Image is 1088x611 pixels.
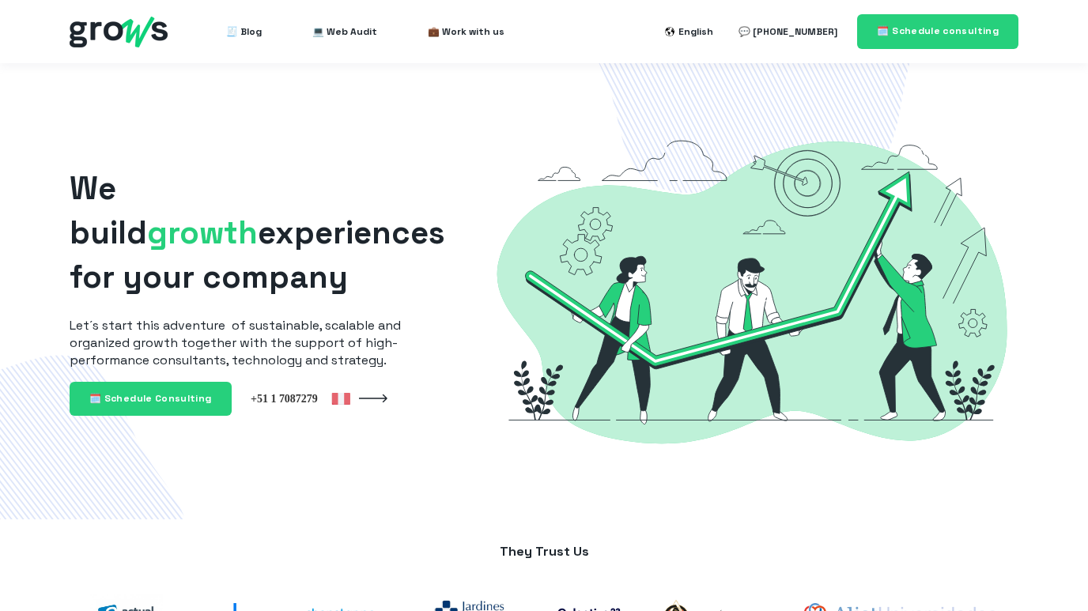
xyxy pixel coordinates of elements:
[877,25,999,37] span: 🗓️ Schedule consulting
[251,391,350,405] img: Grows Perú
[70,168,445,297] span: We build experiences for your company
[226,16,262,47] a: 🧾 Blog
[678,22,713,41] div: English
[428,16,504,47] a: 💼 Work with us
[485,114,1018,469] img: Grows-Growth-Marketing-Hacking-Hubspot
[739,16,837,47] a: 💬 [PHONE_NUMBER]
[857,14,1018,48] a: 🗓️ Schedule consulting
[89,392,212,405] span: 🗓️ Schedule Consulting
[312,16,377,47] a: 💻 Web Audit
[70,382,232,416] a: 🗓️ Schedule Consulting
[70,317,460,369] p: Let´s start this adventure of sustainable, scalable and organized growth together with the suppor...
[70,543,1018,560] p: They Trust Us
[70,17,168,47] img: grows - hubspot
[147,213,258,253] span: growth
